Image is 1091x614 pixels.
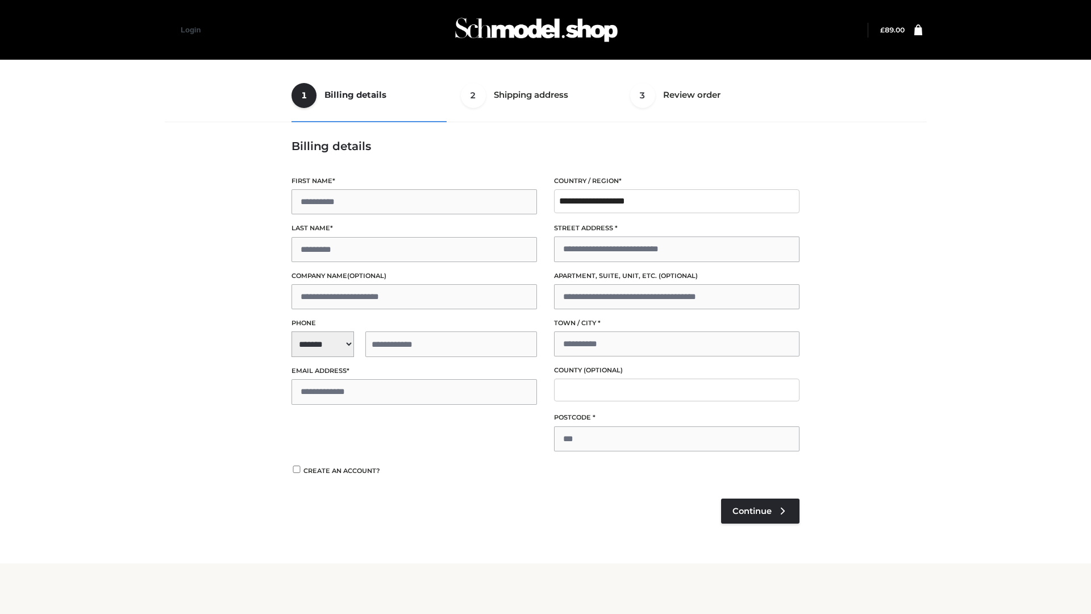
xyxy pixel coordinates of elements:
[584,366,623,374] span: (optional)
[451,7,622,52] img: Schmodel Admin 964
[554,176,799,186] label: Country / Region
[292,223,537,234] label: Last name
[292,176,537,186] label: First name
[347,272,386,280] span: (optional)
[732,506,772,516] span: Continue
[880,26,905,34] a: £89.00
[880,26,905,34] bdi: 89.00
[292,139,799,153] h3: Billing details
[292,318,537,329] label: Phone
[181,26,201,34] a: Login
[292,366,537,376] label: Email address
[554,412,799,423] label: Postcode
[554,223,799,234] label: Street address
[659,272,698,280] span: (optional)
[303,467,380,475] span: Create an account?
[292,466,302,473] input: Create an account?
[554,318,799,329] label: Town / City
[554,271,799,281] label: Apartment, suite, unit, etc.
[721,499,799,524] a: Continue
[554,365,799,376] label: County
[880,26,885,34] span: £
[292,271,537,281] label: Company name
